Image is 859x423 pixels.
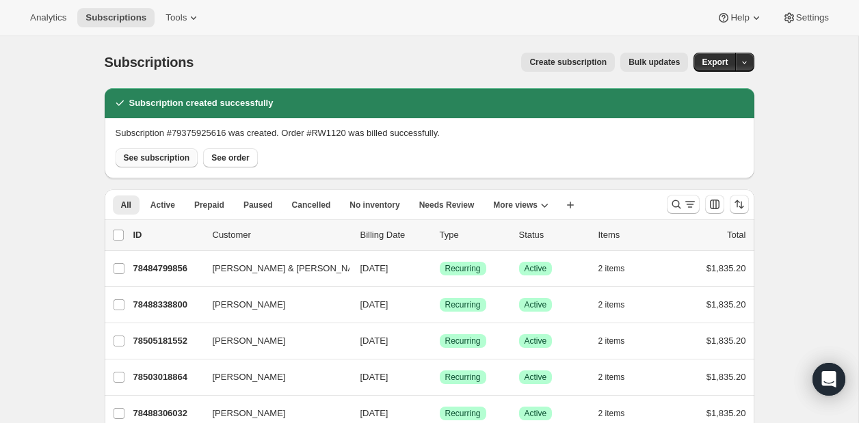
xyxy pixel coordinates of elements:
[133,228,746,242] div: IDCustomerBilling DateTypeStatusItemsTotal
[360,299,388,310] span: [DATE]
[157,8,209,27] button: Tools
[124,152,190,163] span: See subscription
[133,259,746,278] div: 78484799856[PERSON_NAME] & [PERSON_NAME][DATE]SuccessRecurringSuccessActive2 items$1,835.20
[133,407,202,420] p: 78488306032
[204,258,341,279] button: [PERSON_NAME] & [PERSON_NAME]
[213,407,286,420] span: [PERSON_NAME]
[133,368,746,387] div: 78503018864[PERSON_NAME][DATE]SuccessRecurringSuccessActive2 items$1,835.20
[105,55,194,70] span: Subscriptions
[706,372,746,382] span: $1,835.20
[598,404,640,423] button: 2 items
[445,336,481,346] span: Recurring
[213,262,370,275] span: [PERSON_NAME] & [PERSON_NAME]
[22,8,75,27] button: Analytics
[243,200,273,210] span: Paused
[525,336,547,346] span: Active
[598,336,625,346] span: 2 items
[598,372,625,383] span: 2 items
[194,200,224,210] span: Prepaid
[292,200,331,210] span: Cancelled
[559,195,581,215] button: Create new view
[519,228,587,242] p: Status
[706,336,746,346] span: $1,835.20
[360,408,388,418] span: [DATE]
[706,263,746,273] span: $1,835.20
[525,299,547,310] span: Active
[525,263,547,274] span: Active
[709,8,771,27] button: Help
[360,372,388,382] span: [DATE]
[203,148,257,167] button: See order
[360,263,388,273] span: [DATE]
[150,200,175,210] span: Active
[116,126,440,140] p: Subscription #79375925616 was created. Order #RW1120 was billed successfully.
[702,57,728,68] span: Export
[211,152,249,163] span: See order
[598,331,640,351] button: 2 items
[598,408,625,419] span: 2 items
[133,298,202,312] p: 78488338800
[77,8,155,27] button: Subscriptions
[213,228,349,242] p: Customer
[727,228,745,242] p: Total
[213,334,286,348] span: [PERSON_NAME]
[133,334,202,348] p: 78505181552
[440,228,508,242] div: Type
[213,298,286,312] span: [PERSON_NAME]
[204,330,341,352] button: [PERSON_NAME]
[133,295,746,314] div: 78488338800[PERSON_NAME][DATE]SuccessRecurringSuccessActive2 items$1,835.20
[730,195,749,214] button: Sort the results
[204,366,341,388] button: [PERSON_NAME]
[598,295,640,314] button: 2 items
[166,12,187,23] span: Tools
[598,228,667,242] div: Items
[204,294,341,316] button: [PERSON_NAME]
[730,12,749,23] span: Help
[706,299,746,310] span: $1,835.20
[445,299,481,310] span: Recurring
[693,53,736,72] button: Export
[598,259,640,278] button: 2 items
[705,195,724,214] button: Customize table column order and visibility
[213,370,286,384] span: [PERSON_NAME]
[493,200,538,210] span: More views
[706,408,746,418] span: $1,835.20
[774,8,837,27] button: Settings
[360,228,429,242] p: Billing Date
[129,96,274,110] h2: Subscription created successfully
[796,12,829,23] span: Settings
[133,262,202,275] p: 78484799856
[85,12,146,23] span: Subscriptions
[30,12,66,23] span: Analytics
[529,57,607,68] span: Create subscription
[485,195,557,215] button: More views
[133,331,746,351] div: 78505181552[PERSON_NAME][DATE]SuccessRecurringSuccessActive2 items$1,835.20
[360,336,388,346] span: [DATE]
[419,200,475,210] span: Needs Review
[812,363,845,396] div: Open Intercom Messenger
[445,263,481,274] span: Recurring
[121,200,131,210] span: All
[598,299,625,310] span: 2 items
[620,53,688,72] button: Bulk updates
[116,148,198,167] button: See subscription
[133,404,746,423] div: 78488306032[PERSON_NAME][DATE]SuccessRecurringSuccessActive2 items$1,835.20
[598,263,625,274] span: 2 items
[667,195,700,214] button: Search and filter results
[629,57,680,68] span: Bulk updates
[525,408,547,419] span: Active
[445,372,481,383] span: Recurring
[445,408,481,419] span: Recurring
[525,372,547,383] span: Active
[349,200,399,210] span: No inventory
[133,370,202,384] p: 78503018864
[598,368,640,387] button: 2 items
[521,53,615,72] button: Create subscription
[133,228,202,242] p: ID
